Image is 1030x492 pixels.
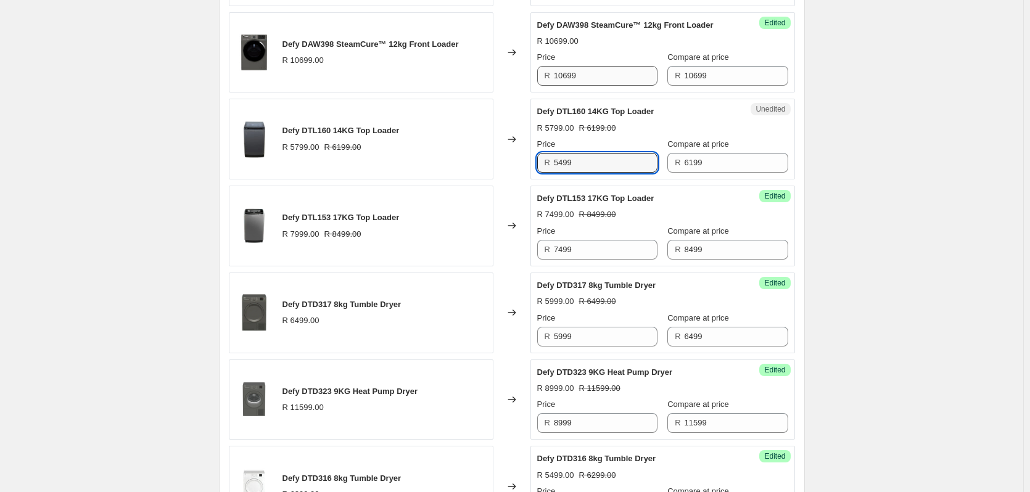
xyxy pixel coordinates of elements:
[545,418,550,427] span: R
[545,332,550,341] span: R
[537,194,654,203] span: Defy DTL153 17KG Top Loader
[764,365,785,375] span: Edited
[537,281,656,290] span: Defy DTD317 8kg Tumble Dryer
[537,382,574,395] div: R 8999.00
[236,34,273,71] img: defy-daw388-steamcure-12kg-front-loader-565155_80x.webp
[756,104,785,114] span: Unedited
[667,226,729,236] span: Compare at price
[537,469,574,482] div: R 5499.00
[579,382,620,395] strike: R 11599.00
[282,401,324,414] div: R 11599.00
[282,126,400,135] span: Defy DTL160 14KG Top Loader
[675,245,680,254] span: R
[537,454,656,463] span: Defy DTD316 8kg Tumble Dryer
[545,245,550,254] span: R
[324,141,361,154] strike: R 6199.00
[324,228,361,240] strike: R 8499.00
[236,207,273,244] img: defy-dtl153-17kg-top-loader-271685_80x.webp
[537,367,673,377] span: Defy DTD323 9KG Heat Pump Dryer
[537,52,556,62] span: Price
[675,332,680,341] span: R
[236,294,273,331] img: defy-dtd317-8kg-tumble-dryer-835159_80x.webp
[282,387,418,396] span: Defy DTD323 9KG Heat Pump Dryer
[579,469,616,482] strike: R 6299.00
[537,139,556,149] span: Price
[545,158,550,167] span: R
[537,122,574,134] div: R 5799.00
[537,35,579,47] div: R 10699.00
[579,295,616,308] strike: R 6499.00
[282,474,402,483] span: Defy DTD316 8kg Tumble Dryer
[537,107,654,116] span: Defy DTL160 14KG Top Loader
[579,208,616,221] strike: R 8499.00
[537,400,556,409] span: Price
[764,18,785,28] span: Edited
[675,158,680,167] span: R
[537,208,574,221] div: R 7499.00
[537,226,556,236] span: Price
[282,141,319,154] div: R 5799.00
[282,213,400,222] span: Defy DTL153 17KG Top Loader
[764,191,785,201] span: Edited
[236,381,273,418] img: DTD323_80x.webp
[537,20,714,30] span: Defy DAW398 SteamCure™ 12kg Front Loader
[545,71,550,80] span: R
[579,122,616,134] strike: R 6199.00
[282,314,319,327] div: R 6499.00
[282,300,402,309] span: Defy DTD317 8kg Tumble Dryer
[764,451,785,461] span: Edited
[764,278,785,288] span: Edited
[282,39,459,49] span: Defy DAW398 SteamCure™ 12kg Front Loader
[667,313,729,322] span: Compare at price
[282,54,324,67] div: R 10699.00
[667,52,729,62] span: Compare at price
[537,313,556,322] span: Price
[236,121,273,158] img: defy-dtl160-14kg-top-loader-837408_80x.webp
[675,71,680,80] span: R
[282,228,319,240] div: R 7999.00
[667,400,729,409] span: Compare at price
[667,139,729,149] span: Compare at price
[675,418,680,427] span: R
[537,295,574,308] div: R 5999.00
